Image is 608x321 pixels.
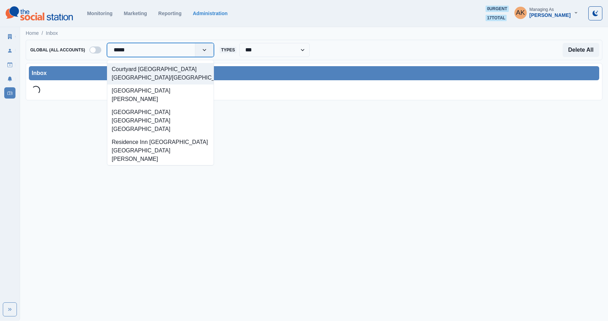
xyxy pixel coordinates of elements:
div: Inbox [32,69,596,77]
div: [GEOGRAPHIC_DATA][PERSON_NAME] [107,84,214,106]
a: Reporting [158,11,182,16]
img: logoTextSVG.62801f218bc96a9b266caa72a09eb111.svg [6,6,73,20]
span: / [42,30,43,37]
div: Managing As [530,7,554,12]
span: 0 urgent [486,6,508,12]
div: Residence Inn [GEOGRAPHIC_DATA] [GEOGRAPHIC_DATA] [PERSON_NAME][GEOGRAPHIC_DATA] [107,136,214,174]
span: 17 total [486,15,507,21]
a: Draft Posts [4,59,15,70]
a: Inbox [46,30,58,37]
button: Delete All [563,43,599,57]
span: Global (All Accounts) [29,47,87,53]
a: Administration [193,11,228,16]
span: Types [220,47,236,53]
a: Home [26,30,39,37]
a: Marketing [124,11,147,16]
a: Users [4,45,15,56]
button: Managing As[PERSON_NAME] [509,6,584,20]
div: Courtyard [GEOGRAPHIC_DATA] [GEOGRAPHIC_DATA]/[GEOGRAPHIC_DATA] [107,63,214,84]
button: Toggle Mode [588,6,602,20]
a: Clients [4,31,15,42]
a: Monitoring [87,11,112,16]
a: Notifications [4,73,15,84]
a: Inbox [4,87,15,99]
div: Alex Kalogeropoulos [516,4,525,21]
div: [PERSON_NAME] [530,12,571,18]
nav: breadcrumb [26,30,58,37]
div: [GEOGRAPHIC_DATA] [GEOGRAPHIC_DATA] [GEOGRAPHIC_DATA] [107,106,214,136]
button: Expand [3,302,17,316]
